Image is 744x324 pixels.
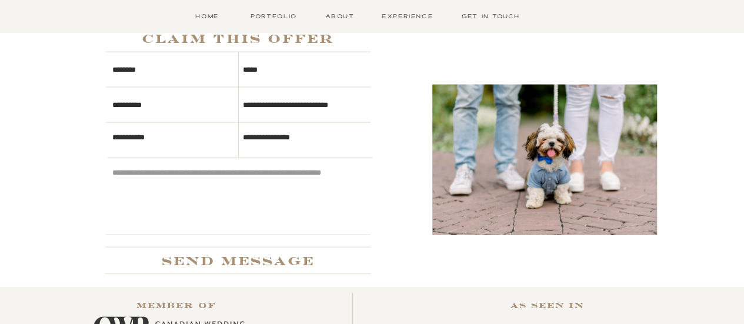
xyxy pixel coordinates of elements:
[466,299,629,317] h2: AS SEEN IN
[189,11,226,21] a: Home
[122,250,355,269] a: Send Message
[323,11,357,21] a: About
[248,11,300,21] a: Portfolio
[106,28,371,48] h3: Claim this offer
[118,299,235,317] h2: Member of
[379,11,436,21] a: Experience
[458,11,523,21] a: Get in Touch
